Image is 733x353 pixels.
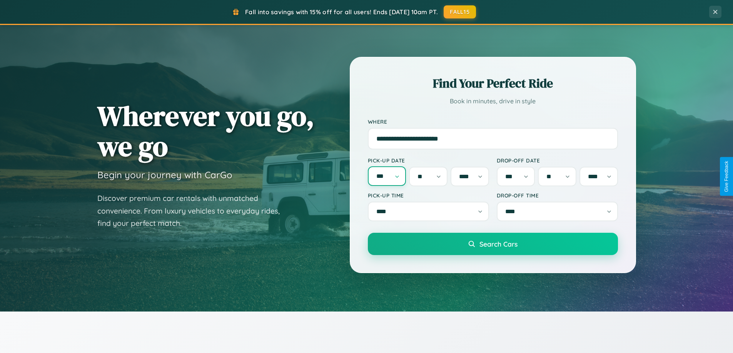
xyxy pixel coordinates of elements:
[497,157,618,164] label: Drop-off Date
[245,8,438,16] span: Fall into savings with 15% off for all users! Ends [DATE] 10am PT.
[368,233,618,255] button: Search Cars
[368,96,618,107] p: Book in minutes, drive in style
[724,161,729,192] div: Give Feedback
[97,192,290,230] p: Discover premium car rentals with unmatched convenience. From luxury vehicles to everyday rides, ...
[97,101,314,161] h1: Wherever you go, we go
[368,157,489,164] label: Pick-up Date
[444,5,476,18] button: FALL15
[497,192,618,199] label: Drop-off Time
[368,192,489,199] label: Pick-up Time
[368,75,618,92] h2: Find Your Perfect Ride
[479,240,518,248] span: Search Cars
[97,169,232,181] h3: Begin your journey with CarGo
[368,118,618,125] label: Where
